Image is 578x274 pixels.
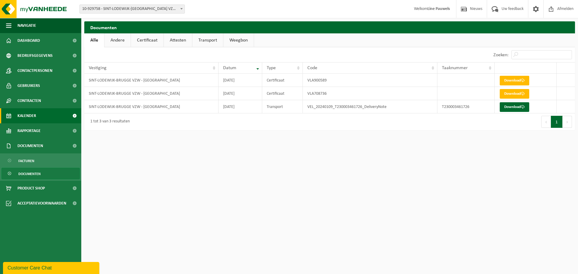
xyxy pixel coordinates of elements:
a: Alle [84,33,104,47]
a: Attesten [164,33,192,47]
button: Previous [541,116,551,128]
a: Documenten [2,168,80,179]
td: Certificaat [262,74,303,87]
span: Rapportage [17,123,41,138]
td: VEL_20240109_T230003461726_DeliveryNote [303,100,437,113]
button: 1 [551,116,563,128]
td: [DATE] [219,100,263,113]
a: Download [500,89,529,99]
strong: Line Pauwels [427,7,450,11]
td: SINT-LODEWIJK-BRUGGE VZW - [GEOGRAPHIC_DATA] [84,87,219,100]
a: Andere [104,33,131,47]
span: Product Shop [17,181,45,196]
span: Contracten [17,93,41,108]
span: Bedrijfsgegevens [17,48,53,63]
td: [DATE] [219,74,263,87]
span: Facturen [18,155,34,167]
span: Dashboard [17,33,40,48]
span: Acceptatievoorwaarden [17,196,66,211]
a: Facturen [2,155,80,166]
span: Documenten [17,138,43,153]
span: Contactpersonen [17,63,52,78]
h2: Documenten [84,21,575,33]
span: Code [307,66,317,70]
span: Vestiging [89,66,107,70]
div: 1 tot 3 van 3 resultaten [87,116,130,127]
iframe: chat widget [3,261,101,274]
a: Download [500,102,529,112]
a: Weegbon [223,33,254,47]
span: 10-929758 - SINT-LODEWIJK-BRUGGE VZW - SINT-MICHIELS [79,5,185,14]
td: Certificaat [262,87,303,100]
span: Datum [223,66,236,70]
span: Kalender [17,108,36,123]
button: Next [563,116,572,128]
td: VLA708736 [303,87,437,100]
span: Type [267,66,276,70]
td: SINT-LODEWIJK-BRUGGE VZW - [GEOGRAPHIC_DATA] [84,100,219,113]
span: Gebruikers [17,78,40,93]
span: 10-929758 - SINT-LODEWIJK-BRUGGE VZW - SINT-MICHIELS [80,5,185,13]
span: Navigatie [17,18,36,33]
span: Taaknummer [442,66,468,70]
td: VLA900589 [303,74,437,87]
a: Certificaat [131,33,163,47]
a: Download [500,76,529,85]
span: Documenten [18,168,41,180]
a: Transport [192,33,223,47]
td: Transport [262,100,303,113]
td: T230003461726 [437,100,495,113]
td: [DATE] [219,87,263,100]
td: SINT-LODEWIJK-BRUGGE VZW - [GEOGRAPHIC_DATA] [84,74,219,87]
label: Zoeken: [493,53,508,57]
